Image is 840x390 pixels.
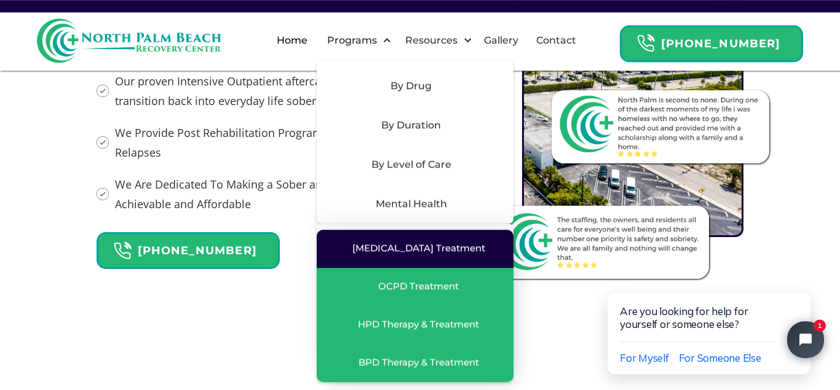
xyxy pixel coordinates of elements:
nav: Mental Health [317,224,513,382]
div: BPD Therapy & Treatment [359,356,479,369]
div: OCPD Treatment [378,280,459,292]
div: By Duration [324,118,499,133]
a: HPD Therapy & Treatment [317,306,513,344]
div: [MEDICAL_DATA] Treatment [352,242,485,254]
img: Header Calendar Icons [113,241,132,260]
img: Review From North Palm Recovery Center 3 [491,206,709,279]
div: We Are Dedicated To Making a Sober and Healthy Lifestyle Achievable and Affordable [115,174,458,214]
div: Programs [324,33,380,48]
a: Contact [529,21,584,60]
img: Header Calendar Icons [636,34,655,53]
a: Header Calendar Icons[PHONE_NUMBER] [620,19,803,62]
div: By Drug [324,79,499,93]
div: Mental Health [317,184,513,224]
a: OCPD Treatment [317,268,513,306]
a: Home [269,21,315,60]
div: Resources [395,21,475,60]
strong: [PHONE_NUMBER] [138,244,257,257]
div: Programs [317,21,395,60]
div: We Provide Post Rehabilitation Programs & Meetings To Prevent Relapses [115,123,458,162]
strong: [PHONE_NUMBER] [661,37,780,50]
div: Mental Health [324,197,499,211]
div: By Drug [317,66,513,106]
a: BPD Therapy & Treatment [317,344,513,382]
a: Gallery [477,21,526,60]
nav: Programs [317,60,513,224]
div: HPD Therapy & Treatment [358,318,479,330]
a: Header Calendar Icons[PHONE_NUMBER] [97,226,280,269]
iframe: Tidio Chat [582,255,840,390]
img: Review From North Palm Recovery Center 2 [552,90,770,163]
div: By Duration [317,106,513,145]
div: Resources [402,33,461,48]
div: Our proven Intensive Outpatient aftercare has helped clients transition back into everyday life s... [115,71,458,111]
a: [MEDICAL_DATA] Treatment [317,230,513,268]
div: By Level of Care [317,145,513,184]
div: By Level of Care [324,157,499,172]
